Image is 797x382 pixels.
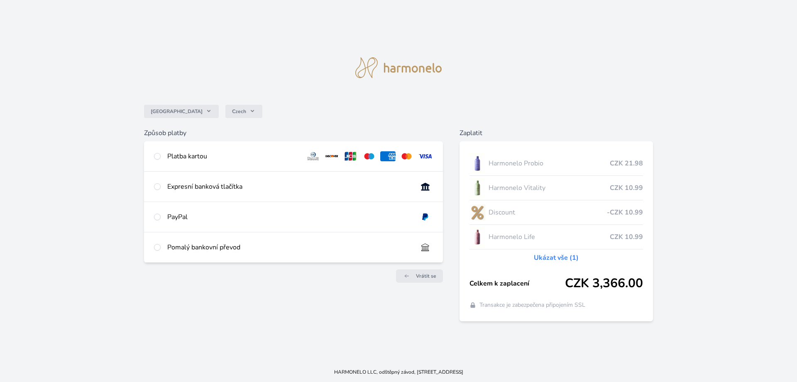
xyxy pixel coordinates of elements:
[489,158,610,168] span: Harmonelo Probio
[225,105,262,118] button: Czech
[610,158,643,168] span: CZK 21.98
[418,242,433,252] img: bankTransfer_IBAN.svg
[469,177,485,198] img: CLEAN_VITALITY_se_stinem_x-lo.jpg
[418,182,433,192] img: onlineBanking_CZ.svg
[607,207,643,217] span: -CZK 10.99
[489,207,607,217] span: Discount
[610,232,643,242] span: CZK 10.99
[343,151,358,161] img: jcb.svg
[610,183,643,193] span: CZK 10.99
[167,151,299,161] div: Platba kartou
[151,108,203,115] span: [GEOGRAPHIC_DATA]
[324,151,340,161] img: discover.svg
[489,232,610,242] span: Harmonelo Life
[399,151,414,161] img: mc.svg
[416,273,436,279] span: Vrátit se
[396,269,443,283] a: Vrátit se
[565,276,643,291] span: CZK 3,366.00
[380,151,396,161] img: amex.svg
[144,128,443,138] h6: Způsob platby
[306,151,321,161] img: diners.svg
[232,108,246,115] span: Czech
[362,151,377,161] img: maestro.svg
[489,183,610,193] span: Harmonelo Vitality
[167,182,411,192] div: Expresní banková tlačítka
[479,301,585,309] span: Transakce je zabezpečena připojením SSL
[355,57,442,78] img: logo.svg
[167,242,411,252] div: Pomalý bankovní převod
[144,105,219,118] button: [GEOGRAPHIC_DATA]
[418,151,433,161] img: visa.svg
[534,253,579,263] a: Ukázat vše (1)
[469,153,485,174] img: CLEAN_PROBIO_se_stinem_x-lo.jpg
[469,227,485,247] img: CLEAN_LIFE_se_stinem_x-lo.jpg
[167,212,411,222] div: PayPal
[418,212,433,222] img: paypal.svg
[460,128,653,138] h6: Zaplatit
[469,278,565,288] span: Celkem k zaplacení
[469,202,485,223] img: discount-lo.png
